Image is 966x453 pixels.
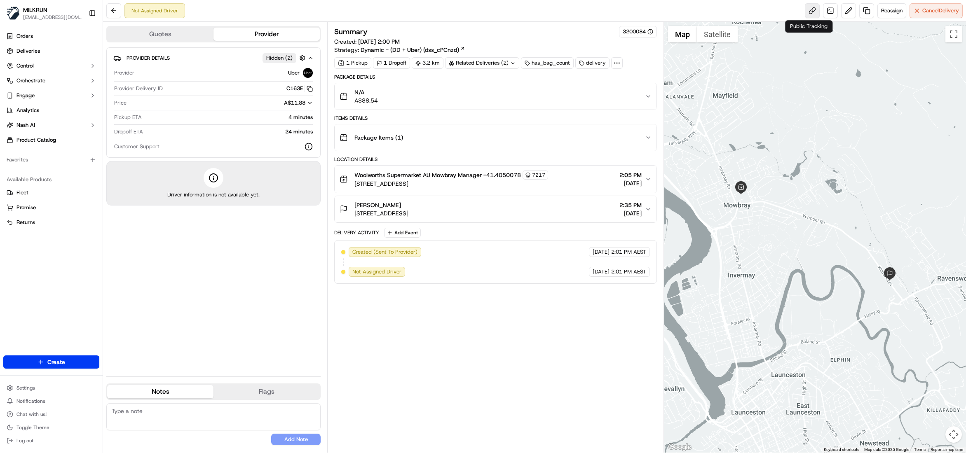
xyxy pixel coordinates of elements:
[532,172,545,178] span: 7217
[864,447,909,452] span: Map data ©2025 Google
[3,59,99,72] button: Control
[16,33,33,40] span: Orders
[7,204,96,211] a: Promise
[914,447,926,452] a: Terms (opens in new tab)
[334,28,368,35] h3: Summary
[334,74,657,80] div: Package Details
[263,53,307,63] button: Hidden (2)
[213,28,320,41] button: Provider
[611,248,646,256] span: 2:01 PM AEST
[352,268,401,276] span: Not Assigned Driver
[3,395,99,407] button: Notifications
[373,57,410,69] div: 1 Dropoff
[7,189,96,196] a: Fleet
[16,437,33,444] span: Log out
[334,46,465,54] div: Strategy:
[3,3,85,23] button: MILKRUNMILKRUN[EMAIL_ADDRESS][DOMAIN_NAME]
[354,96,378,105] span: A$88.54
[3,153,99,166] div: Favorites
[3,173,99,186] div: Available Products
[16,92,35,99] span: Engage
[114,69,134,77] span: Provider
[3,216,99,229] button: Returns
[361,46,465,54] a: Dynamic - (DD + Uber) (dss_cPCnzd)
[167,191,260,198] span: Driver information is not available yet.
[286,85,313,92] button: C163E
[240,99,313,107] button: A$11.88
[3,435,99,446] button: Log out
[881,7,903,14] span: Reassign
[619,209,642,217] span: [DATE]
[114,128,143,135] span: Dropoff ETA
[619,171,642,179] span: 2:05 PM
[412,57,443,69] div: 3.2 km
[16,424,49,431] span: Toggle Theme
[3,30,99,43] a: Orders
[16,62,34,70] span: Control
[3,201,99,214] button: Promise
[334,57,371,69] div: 1 Pickup
[334,115,657,121] div: Items Details
[354,171,521,179] span: Woolworths Supermarket AU Mowbray Manager -41.4050078
[16,189,28,196] span: Fleet
[3,422,99,433] button: Toggle Theme
[358,38,400,45] span: [DATE] 2:00 PM
[334,229,379,236] div: Delivery Activity
[16,204,36,211] span: Promise
[16,411,47,418] span: Chat with us!
[16,47,40,55] span: Deliveries
[445,57,519,69] div: Related Deliveries (2)
[335,124,657,151] button: Package Items (1)
[23,6,47,14] button: MILKRUN
[107,28,213,41] button: Quotes
[575,57,610,69] div: delivery
[3,119,99,132] button: Nash AI
[16,107,39,114] span: Analytics
[266,54,293,62] span: Hidden ( 2 )
[593,268,610,276] span: [DATE]
[335,196,657,222] button: [PERSON_NAME][STREET_ADDRESS]2:35 PM[DATE]
[7,219,96,226] a: Returns
[146,128,313,135] div: 24 minutes
[697,26,738,42] button: Show satellite imagery
[23,14,82,21] button: [EMAIL_ADDRESS][DOMAIN_NAME]
[213,385,320,398] button: Flags
[114,85,163,92] span: Provider Delivery ID
[7,7,20,20] img: MILKRUN
[114,99,127,107] span: Price
[288,69,300,77] span: Uber
[303,68,313,78] img: uber-new-logo.jpeg
[114,143,159,150] span: Customer Support
[114,114,142,121] span: Pickup ETA
[354,201,401,209] span: [PERSON_NAME]
[361,46,459,54] span: Dynamic - (DD + Uber) (dss_cPCnzd)
[127,55,170,61] span: Provider Details
[931,447,964,452] a: Report a map error
[623,28,653,35] div: 3200084
[785,20,832,33] div: Public Tracking
[107,385,213,398] button: Notes
[113,51,314,65] button: Provider DetailsHidden (2)
[3,74,99,87] button: Orchestrate
[354,88,378,96] span: N/A
[16,121,35,129] span: Nash AI
[16,385,35,391] span: Settings
[611,268,646,276] span: 2:01 PM AEST
[619,179,642,187] span: [DATE]
[334,37,400,46] span: Created:
[16,136,56,144] span: Product Catalog
[3,186,99,199] button: Fleet
[47,358,65,366] span: Create
[145,114,313,121] div: 4 minutes
[668,26,697,42] button: Show street map
[877,3,906,18] button: Reassign
[3,382,99,394] button: Settings
[666,442,693,453] a: Open this area in Google Maps (opens a new window)
[354,209,408,217] span: [STREET_ADDRESS]
[384,228,421,238] button: Add Event
[3,355,99,369] button: Create
[352,248,417,256] span: Created (Sent To Provider)
[666,442,693,453] img: Google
